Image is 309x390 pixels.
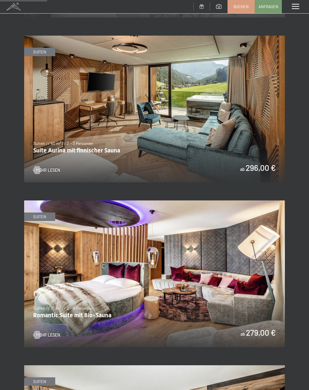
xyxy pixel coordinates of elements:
span: Buchen [234,4,249,9]
a: Suite Aurina mit finnischer Sauna [24,36,285,40]
a: Mehr Lesen [33,332,60,338]
img: Suite Aurina mit finnischer Sauna [24,36,285,182]
img: Romantic Suite mit Bio-Sauna [24,200,285,347]
span: Anfragen [259,4,278,9]
span: Mehr Lesen [36,167,60,173]
a: Romantic Suite mit Bio-Sauna [24,201,285,204]
a: Chaletsuite mit Bio-Sauna [24,366,285,369]
a: Buchen [228,0,254,13]
span: Mehr Lesen [36,332,60,338]
a: Anfragen [255,0,282,13]
a: Mehr Lesen [33,167,60,173]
